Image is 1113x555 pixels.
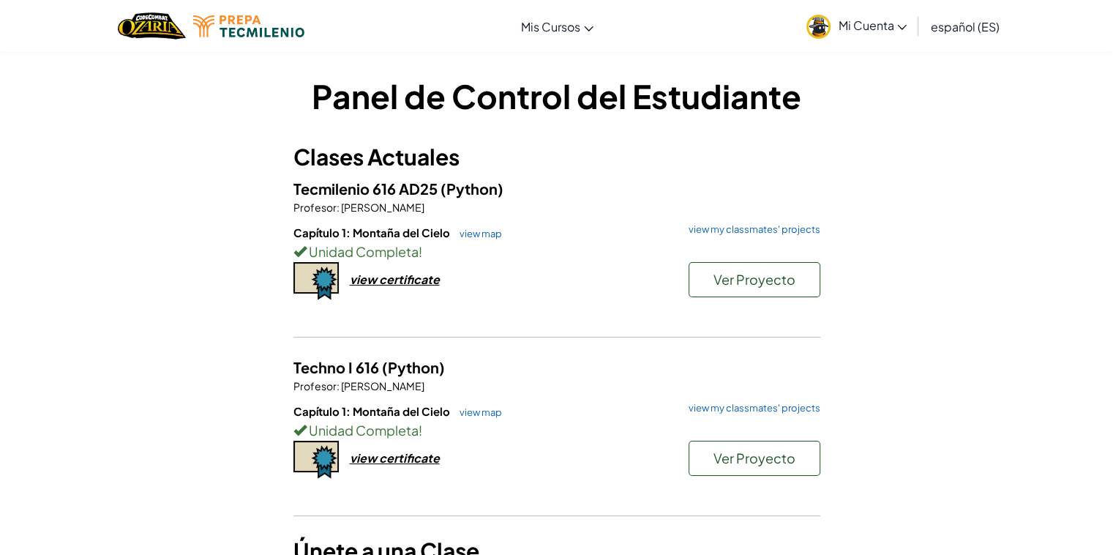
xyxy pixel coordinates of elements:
span: español (ES) [930,19,999,34]
span: Capítulo 1: Montaña del Cielo [293,404,452,418]
button: Ver Proyecto [689,262,820,297]
img: Home [118,11,186,41]
span: Ver Proyecto [713,450,795,466]
button: Ver Proyecto [689,441,820,476]
span: ! [419,422,422,439]
span: Tecmilenio 616 AD25 [293,179,441,198]
img: Tecmilenio logo [193,15,304,37]
a: español (ES) [923,7,1006,46]
span: Capítulo 1: Montaña del Cielo [293,226,452,239]
h3: Clases Actuales [293,141,820,174]
span: Mi Cuenta [838,18,907,33]
span: Unidad Completa [307,422,419,439]
span: Ver Proyecto [713,271,795,288]
a: Mis Cursos [514,7,601,46]
a: view map [452,228,502,239]
span: Unidad Completa [307,243,419,260]
span: : [337,379,340,392]
span: [PERSON_NAME] [340,201,424,214]
div: view certificate [350,450,440,466]
a: view certificate [293,450,440,466]
img: certificate-icon.png [293,262,339,300]
span: Techno I 616 [293,358,382,376]
a: view map [452,406,502,418]
span: (Python) [382,358,445,376]
span: Mis Cursos [521,19,580,34]
span: : [337,201,340,214]
a: Mi Cuenta [799,3,914,49]
a: view my classmates' projects [681,403,820,413]
span: Profesor [293,201,337,214]
a: view my classmates' projects [681,225,820,234]
a: view certificate [293,272,440,287]
span: [PERSON_NAME] [340,379,424,392]
span: (Python) [441,179,503,198]
a: Ozaria by CodeCombat logo [118,11,186,41]
span: Profesor [293,379,337,392]
img: avatar [806,15,831,39]
img: certificate-icon.png [293,441,339,479]
div: view certificate [350,272,440,287]
span: ! [419,243,422,260]
h1: Panel de Control del Estudiante [293,73,820,119]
